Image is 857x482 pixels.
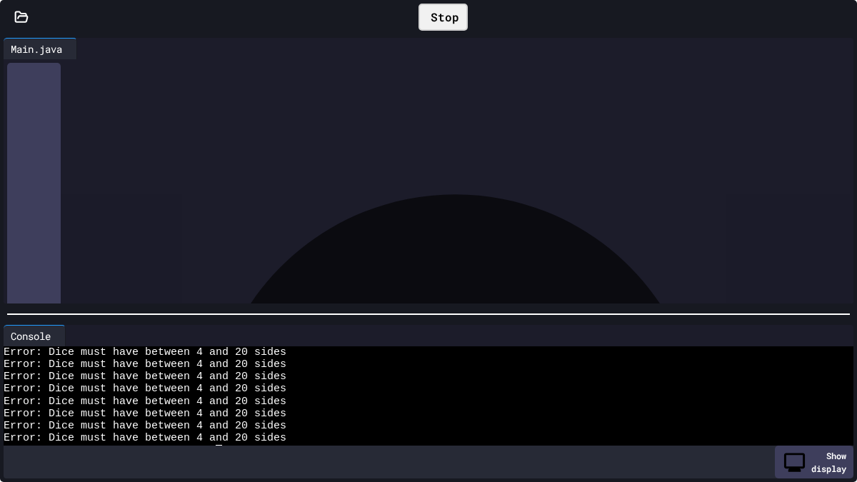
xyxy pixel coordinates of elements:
span: Error: Dice must have between 4 and 20 sides [4,408,286,420]
span: Error: Dice must have between 4 and 20 sides [4,371,286,383]
span: Error: Dice must have between 4 and 20 sides [4,358,286,371]
span: Error: Dice must have between 4 and 20 sides [4,383,286,395]
span: Error: Dice must have between 4 and 20 sides [4,346,286,358]
span: Error: Dice must have between 4 and 20 sides [4,432,286,444]
span: Error: Dice must have between 4 and 20 sides [4,420,286,432]
span: Error: Dice must have between 4 and 20 sides [4,396,286,408]
div: Chat with us now!Close [6,6,99,91]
